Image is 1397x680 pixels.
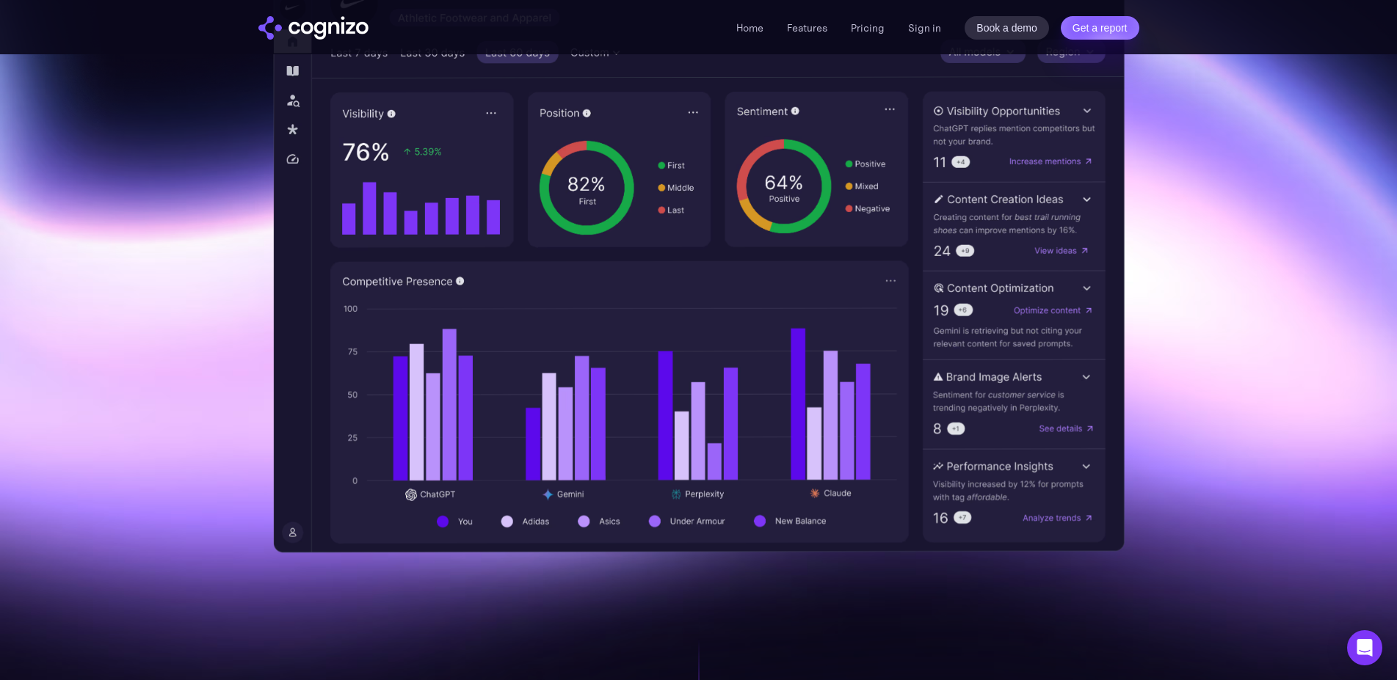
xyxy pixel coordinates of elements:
[908,19,941,37] a: Sign in
[258,16,369,40] img: cognizo logo
[787,21,827,34] a: Features
[1347,630,1382,665] div: Open Intercom Messenger
[736,21,763,34] a: Home
[1061,16,1139,40] a: Get a report
[965,16,1049,40] a: Book a demo
[258,16,369,40] a: home
[851,21,885,34] a: Pricing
